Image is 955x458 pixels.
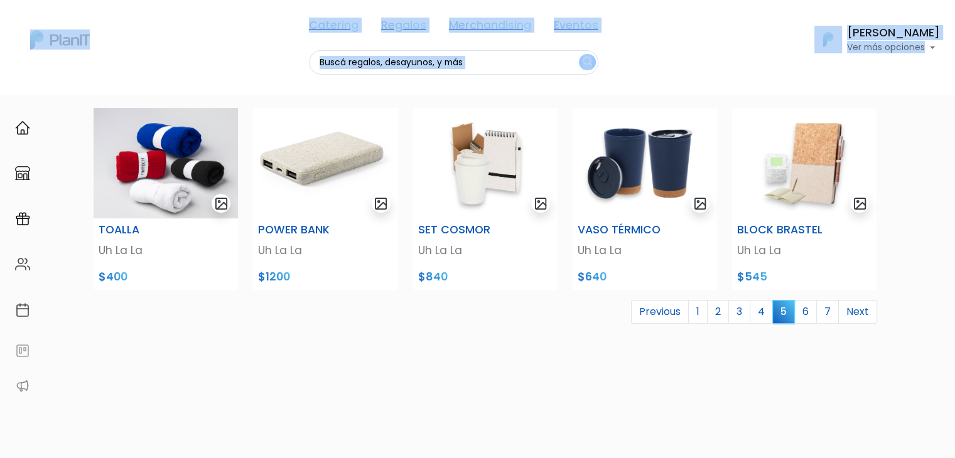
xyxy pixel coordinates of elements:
img: search_button-432b6d5273f82d61273b3651a40e1bd1b912527efae98b1b7a1b2c0702e16a8d.svg [583,56,592,68]
span: $1200 [258,269,290,284]
h6: TOALLA [99,223,188,237]
img: PlanIt Logo [30,30,90,50]
div: ¿Necesitás ayuda? [65,12,181,36]
h6: VASO TÉRMICO [578,223,667,237]
span: $400 [99,269,127,284]
a: Merchandising [449,20,531,35]
img: gallery-light [693,196,708,211]
img: 2000___2000-Photoroom_-_2025-06-27T164803.033.jpg [732,108,877,218]
img: 2000___2000-Photoroom_-_2025-06-27T163443.709.jpg [413,108,558,218]
p: Uh La La [99,242,233,258]
img: partners-52edf745621dab592f3b2c58e3bca9d71375a7ef29c3b500c9f145b62cc070d4.svg [15,378,30,393]
a: gallery-light VASO TÉRMICO Uh La La $640 [565,108,725,290]
img: home-e721727adea9d79c4d83392d1f703f7f8bce08238fde08b1acbfd93340b81755.svg [15,120,30,136]
a: 1 [688,300,708,324]
a: Catering [309,20,359,35]
button: PlanIt Logo [PERSON_NAME] Ver más opciones [807,23,940,56]
a: Previous [631,300,689,324]
img: gallery-light [214,196,229,211]
a: gallery-light BLOCK BRASTEL Uh La La $545 [725,108,884,290]
a: 3 [728,300,750,324]
a: Eventos [554,20,598,35]
img: people-662611757002400ad9ed0e3c099ab2801c6687ba6c219adb57efc949bc21e19d.svg [15,257,30,272]
span: $545 [737,269,767,284]
span: 5 [772,300,795,323]
img: Captura_de_pantalla_2025-06-27_163005.png [94,108,238,218]
a: 6 [794,300,817,324]
a: 4 [750,300,773,324]
span: $640 [578,269,607,284]
a: gallery-light TOALLA Uh La La $400 [86,108,245,290]
a: 2 [707,300,729,324]
p: Uh La La [737,242,871,258]
p: Ver más opciones [847,43,940,52]
img: PlanIt Logo [814,26,842,53]
h6: SET COSMOR [418,223,508,237]
img: feedback-78b5a0c8f98aac82b08bfc38622c3050aee476f2c9584af64705fc4e61158814.svg [15,343,30,358]
a: 7 [816,300,839,324]
a: gallery-light SET COSMOR Uh La La $840 [406,108,565,290]
p: Uh La La [418,242,553,258]
p: Uh La La [578,242,712,258]
a: gallery-light POWER BANK Uh La La $1200 [245,108,405,290]
a: Next [838,300,877,324]
h6: [PERSON_NAME] [847,28,940,39]
h6: POWER BANK [258,223,348,237]
a: Regalos [381,20,426,35]
img: marketplace-4ceaa7011d94191e9ded77b95e3339b90024bf715f7c57f8cf31f2d8c509eaba.svg [15,166,30,181]
img: WhatsApp_Image_2025-06-21_at_11.38.19.jpeg [253,108,397,218]
img: gallery-light [374,196,388,211]
img: gallery-light [534,196,548,211]
img: gallery-light [853,196,867,211]
img: calendar-87d922413cdce8b2cf7b7f5f62616a5cf9e4887200fb71536465627b3292af00.svg [15,302,30,317]
input: Buscá regalos, desayunos, y más [309,50,598,75]
p: Uh La La [258,242,392,258]
span: $840 [418,269,448,284]
img: campaigns-02234683943229c281be62815700db0a1741e53638e28bf9629b52c665b00959.svg [15,211,30,226]
h6: BLOCK BRASTEL [737,223,827,237]
img: 2000___2000-Photoroom_-_2025-06-27T164025.393.jpg [573,108,717,218]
